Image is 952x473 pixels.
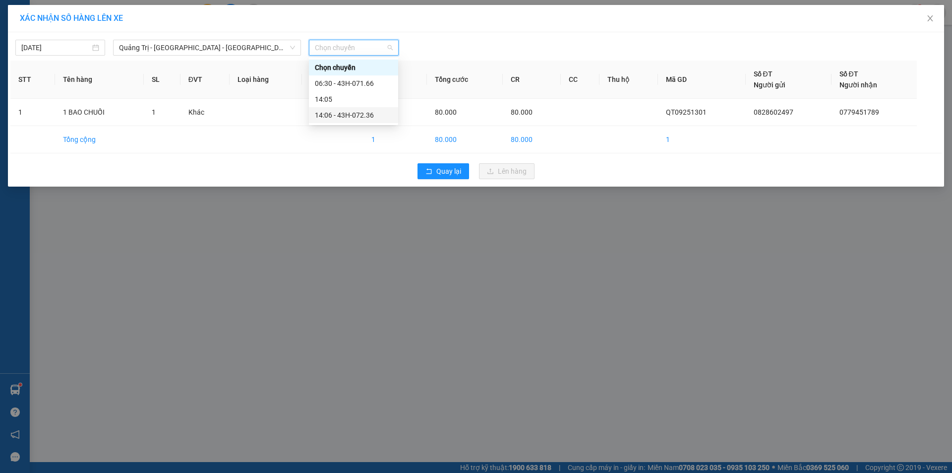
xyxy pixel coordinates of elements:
span: XÁC NHẬN SỐ HÀNG LÊN XE [20,13,123,23]
span: down [290,45,296,51]
div: 06:30 - 43H-071.66 [315,78,392,89]
th: Ghi chú [302,61,363,99]
td: 80.000 [427,126,503,153]
span: Số ĐT [839,70,858,78]
td: 1 [363,126,427,153]
span: 80.000 [435,108,457,116]
div: 14:06 - 43H-072.36 [315,110,392,121]
span: QT09251301 [666,108,707,116]
th: Thu hộ [599,61,658,99]
td: 80.000 [503,126,561,153]
span: 1 [152,108,156,116]
th: SL [144,61,180,99]
div: 14:05 [315,94,392,105]
th: CC [561,61,599,99]
th: ĐVT [180,61,230,99]
td: Tổng cộng [55,126,144,153]
span: Chọn chuyến [315,40,393,55]
button: uploadLên hàng [479,163,535,179]
span: 0779451789 [839,108,879,116]
td: Khác [180,99,230,126]
span: Quay lại [436,166,461,177]
div: Chọn chuyến [315,62,392,73]
th: Loại hàng [230,61,302,99]
td: 1 BAO CHUỐI [55,99,144,126]
span: 0828602497 [754,108,793,116]
div: Chọn chuyến [309,60,398,75]
input: 13/09/2025 [21,42,90,53]
button: Close [916,5,944,33]
button: rollbackQuay lại [417,163,469,179]
span: close [926,14,934,22]
th: STT [10,61,55,99]
span: Quảng Trị - Huế - Đà Nẵng - Vũng Tàu [119,40,295,55]
th: Mã GD [658,61,745,99]
th: CR [503,61,561,99]
span: Số ĐT [754,70,773,78]
span: 80.000 [511,108,533,116]
span: rollback [425,168,432,176]
td: 1 [658,126,745,153]
span: Người gửi [754,81,785,89]
th: Tên hàng [55,61,144,99]
th: Tổng cước [427,61,503,99]
td: 1 [10,99,55,126]
span: Người nhận [839,81,877,89]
